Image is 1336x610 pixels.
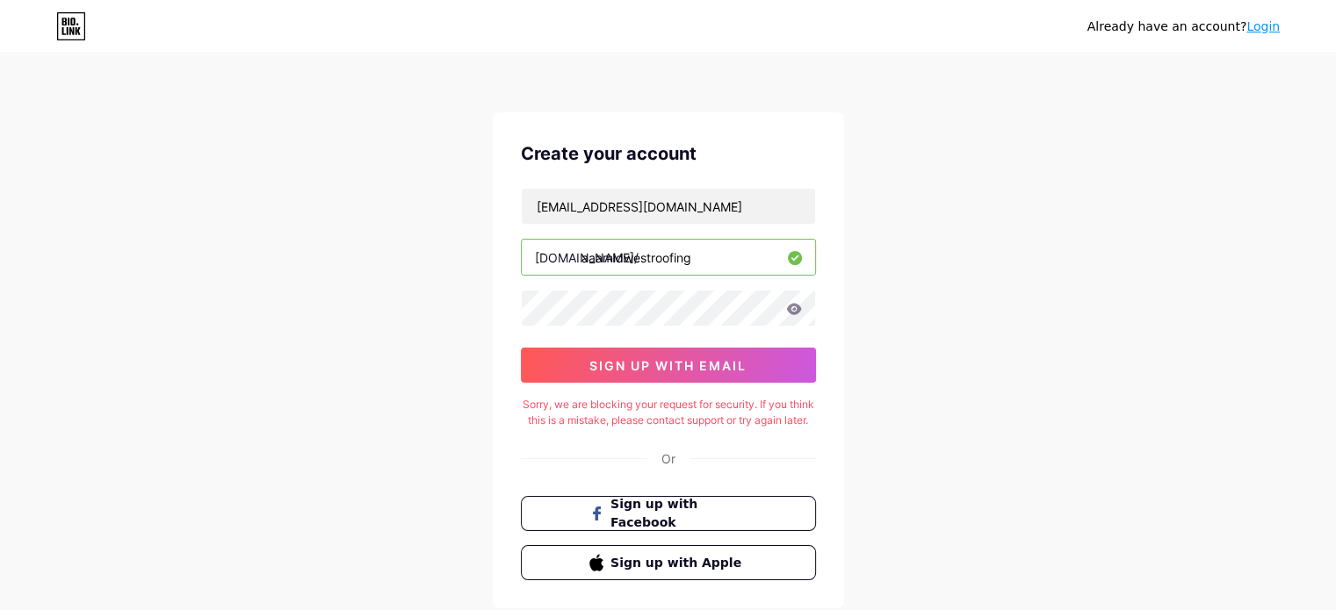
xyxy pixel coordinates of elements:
[610,554,747,572] span: Sign up with Apple
[521,140,816,167] div: Create your account
[610,495,747,532] span: Sign up with Facebook
[535,248,639,267] div: [DOMAIN_NAME]/
[661,449,675,468] div: Or
[589,358,747,373] span: sign up with email
[521,496,816,531] button: Sign up with Facebook
[521,397,816,428] div: Sorry, we are blocking your request for security. If you think this is a mistake, please contact ...
[521,545,816,580] button: Sign up with Apple
[1246,19,1280,33] a: Login
[1087,18,1280,36] div: Already have an account?
[522,189,815,224] input: Email
[521,348,816,383] button: sign up with email
[522,240,815,275] input: username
